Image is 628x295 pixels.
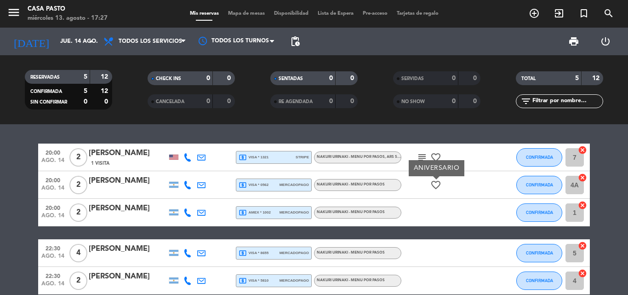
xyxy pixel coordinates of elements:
[86,36,97,47] i: arrow_drop_down
[89,243,167,255] div: [PERSON_NAME]
[417,152,428,163] i: subject
[89,147,167,159] div: [PERSON_NAME]
[290,36,301,47] span: pending_actions
[91,160,109,167] span: 1 Visita
[30,100,67,104] span: SIN CONFIRMAR
[28,5,108,14] div: Casa Pasto
[101,88,110,94] strong: 12
[239,249,268,257] span: visa * 8655
[280,209,309,215] span: mercadopago
[452,98,456,104] strong: 0
[41,281,64,291] span: ago. 14
[317,155,406,159] span: NAKURI URINAKI - MENU POR PASOS
[280,250,309,256] span: mercadopago
[84,88,87,94] strong: 5
[7,31,56,52] i: [DATE]
[296,154,309,160] span: stripe
[84,74,87,80] strong: 5
[239,277,247,285] i: local_atm
[430,179,441,191] i: favorite_border
[41,270,64,281] span: 22:30
[84,98,87,105] strong: 0
[41,174,64,185] span: 20:00
[280,182,309,188] span: mercadopago
[223,11,269,16] span: Mapa de mesas
[317,278,385,282] span: NAKURI URINAKI - MENU POR PASOS
[452,75,456,81] strong: 0
[239,208,247,217] i: local_atm
[358,11,392,16] span: Pre-acceso
[526,250,553,255] span: CONFIRMADA
[206,98,210,104] strong: 0
[41,157,64,168] span: ago. 14
[89,202,167,214] div: [PERSON_NAME]
[69,148,87,167] span: 2
[589,28,621,55] div: LOG OUT
[578,145,587,155] i: cancel
[401,76,424,81] span: SERVIDAS
[603,8,614,19] i: search
[41,243,64,253] span: 22:30
[409,160,464,176] div: ANIVERSARIO
[239,249,247,257] i: local_atm
[578,8,589,19] i: turned_in_not
[516,244,562,262] button: CONFIRMADA
[529,8,540,19] i: add_circle_outline
[156,76,181,81] span: CHECK INS
[41,202,64,213] span: 20:00
[239,153,268,162] span: visa * 1321
[568,36,579,47] span: print
[69,176,87,194] span: 2
[69,244,87,262] span: 4
[41,213,64,223] span: ago. 14
[119,38,182,45] span: Todos los servicios
[227,75,233,81] strong: 0
[269,11,313,16] span: Disponibilidad
[392,11,443,16] span: Tarjetas de regalo
[531,96,603,106] input: Filtrar por nombre...
[239,153,247,162] i: local_atm
[473,98,479,104] strong: 0
[430,152,441,163] i: favorite_border
[239,181,247,189] i: local_atm
[520,96,531,107] i: filter_list
[239,277,268,285] span: visa * 5810
[554,8,565,19] i: exit_to_app
[30,75,60,80] span: RESERVADAS
[516,272,562,290] button: CONFIRMADA
[206,75,210,81] strong: 0
[473,75,479,81] strong: 0
[7,6,21,23] button: menu
[516,203,562,222] button: CONFIRMADA
[578,201,587,210] i: cancel
[592,75,601,81] strong: 12
[526,278,553,283] span: CONFIRMADA
[317,251,385,255] span: NAKURI URINAKI - MENU POR PASOS
[185,11,223,16] span: Mis reservas
[89,175,167,187] div: [PERSON_NAME]
[101,74,110,80] strong: 12
[41,147,64,157] span: 20:00
[578,269,587,278] i: cancel
[575,75,579,81] strong: 5
[516,148,562,167] button: CONFIRMADA
[350,75,356,81] strong: 0
[313,11,358,16] span: Lista de Espera
[89,271,167,283] div: [PERSON_NAME]
[521,76,536,81] span: TOTAL
[526,182,553,187] span: CONFIRMADA
[69,272,87,290] span: 2
[401,99,425,104] span: NO SHOW
[385,155,406,159] span: , ARS 50000
[41,253,64,264] span: ago. 14
[526,155,553,160] span: CONFIRMADA
[239,208,271,217] span: amex * 1002
[329,98,333,104] strong: 0
[600,36,611,47] i: power_settings_new
[227,98,233,104] strong: 0
[329,75,333,81] strong: 0
[30,89,62,94] span: CONFIRMADA
[578,173,587,182] i: cancel
[317,210,385,214] span: NAKURI URINAKI - MENU POR PASOS
[526,210,553,215] span: CONFIRMADA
